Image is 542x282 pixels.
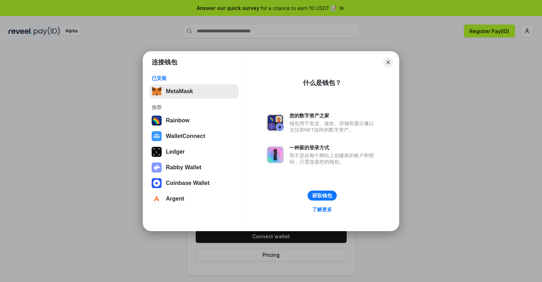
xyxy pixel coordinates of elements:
div: WalletConnect [166,133,205,139]
div: MetaMask [166,88,193,95]
h1: 连接钱包 [152,58,177,66]
div: Rabby Wallet [166,164,201,171]
div: 一种新的登录方式 [289,144,378,151]
button: Coinbase Wallet [150,176,239,190]
button: Argent [150,192,239,206]
img: svg+xml,%3Csvg%20xmlns%3D%22http%3A%2F%2Fwww.w3.org%2F2000%2Fsvg%22%20fill%3D%22none%22%20viewBox... [267,114,284,131]
img: svg+xml,%3Csvg%20xmlns%3D%22http%3A%2F%2Fwww.w3.org%2F2000%2Fsvg%22%20width%3D%2228%22%20height%3... [152,147,162,157]
img: svg+xml,%3Csvg%20xmlns%3D%22http%3A%2F%2Fwww.w3.org%2F2000%2Fsvg%22%20fill%3D%22none%22%20viewBox... [267,146,284,163]
div: 钱包用于发送、接收、存储和显示像以太坊和NFT这样的数字资产。 [289,120,378,133]
img: svg+xml,%3Csvg%20width%3D%2228%22%20height%3D%2228%22%20viewBox%3D%220%200%2028%2028%22%20fill%3D... [152,178,162,188]
button: Rainbow [150,113,239,128]
div: Coinbase Wallet [166,180,210,186]
img: svg+xml,%3Csvg%20width%3D%22120%22%20height%3D%22120%22%20viewBox%3D%220%200%20120%20120%22%20fil... [152,116,162,126]
img: svg+xml,%3Csvg%20fill%3D%22none%22%20height%3D%2233%22%20viewBox%3D%220%200%2035%2033%22%20width%... [152,86,162,96]
button: Ledger [150,145,239,159]
div: 推荐 [152,104,237,111]
img: svg+xml,%3Csvg%20width%3D%2228%22%20height%3D%2228%22%20viewBox%3D%220%200%2028%2028%22%20fill%3D... [152,131,162,141]
div: 已安装 [152,75,237,81]
img: svg+xml,%3Csvg%20width%3D%2228%22%20height%3D%2228%22%20viewBox%3D%220%200%2028%2028%22%20fill%3D... [152,194,162,204]
img: svg+xml,%3Csvg%20xmlns%3D%22http%3A%2F%2Fwww.w3.org%2F2000%2Fsvg%22%20fill%3D%22none%22%20viewBox... [152,163,162,172]
button: 获取钱包 [308,191,337,201]
div: Ledger [166,149,185,155]
div: 而不是在每个网站上创建新的账户和密码，只需连接您的钱包。 [289,152,378,165]
button: WalletConnect [150,129,239,143]
a: 了解更多 [308,205,336,214]
div: 什么是钱包？ [303,79,341,87]
div: 您的数字资产之家 [289,112,378,119]
button: MetaMask [150,84,239,99]
button: Rabby Wallet [150,160,239,175]
div: Argent [166,196,184,202]
button: Close [383,57,393,67]
div: 了解更多 [312,206,332,213]
div: Rainbow [166,117,190,124]
div: 获取钱包 [312,192,332,199]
